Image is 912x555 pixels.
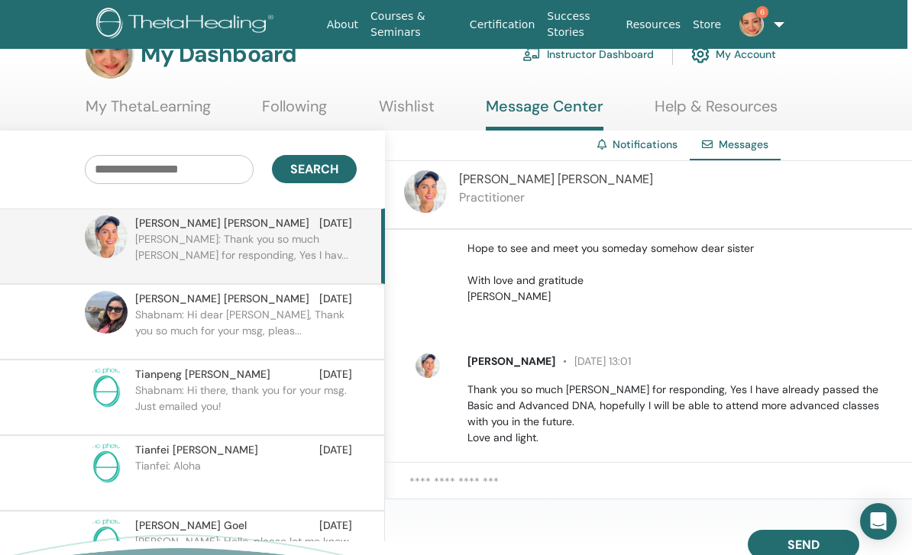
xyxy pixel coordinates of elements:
p: Thank you so much [PERSON_NAME] for responding, Yes I have already passed the Basic and Advanced ... [467,382,894,446]
button: Search [272,155,357,183]
img: default.jpg [85,215,128,258]
img: default.jpg [86,30,134,79]
span: Send [787,537,820,553]
span: [DATE] 13:01 [555,354,631,368]
p: Tianfei: Aloha [135,458,357,504]
span: [PERSON_NAME] Goel [135,518,247,534]
span: Search [290,161,338,177]
span: [DATE] [319,366,352,382]
a: Success Stories [541,2,619,47]
div: Open Intercom Messenger [860,503,897,540]
span: [PERSON_NAME] [PERSON_NAME] [459,171,653,187]
a: Resources [620,11,687,39]
img: default.jpg [404,170,447,213]
a: Message Center [486,97,603,131]
img: logo.png [96,8,279,42]
a: About [321,11,364,39]
a: My ThetaLearning [86,97,211,127]
span: [PERSON_NAME] [PERSON_NAME] [135,215,309,231]
span: [DATE] [319,442,352,458]
span: Tianfei [PERSON_NAME] [135,442,258,458]
a: My Account [691,37,776,71]
img: default.jpg [85,291,128,334]
a: Certification [464,11,541,39]
span: 6 [756,6,768,18]
img: cog.svg [691,41,710,67]
p: Practitioner [459,189,653,207]
span: [PERSON_NAME] [PERSON_NAME] [135,291,309,307]
a: Store [687,11,727,39]
span: Messages [719,137,768,151]
span: [DATE] [319,215,352,231]
p: Shabnam: Hi there, thank you for your msg. Just emailed you! [135,382,357,428]
p: [PERSON_NAME]: Thank you so much [PERSON_NAME] for responding, Yes I hav... [135,231,357,277]
img: default.jpg [416,353,440,378]
span: [DATE] [319,518,352,534]
p: Shabnam: Hi dear [PERSON_NAME], Thank you so much for your msg, pleas... [135,307,357,353]
h3: My Dashboard [141,40,296,68]
a: Courses & Seminars [364,2,464,47]
a: Help & Resources [655,97,778,127]
img: no-photo.png [85,442,128,485]
a: Wishlist [379,97,435,127]
img: default.jpg [739,12,764,37]
a: Notifications [613,137,678,151]
span: [DATE] [319,291,352,307]
a: Instructor Dashboard [522,37,654,71]
img: no-photo.png [85,366,128,409]
span: Tianpeng [PERSON_NAME] [135,366,270,382]
img: chalkboard-teacher.svg [522,47,541,61]
span: [PERSON_NAME] [467,354,555,368]
a: Following [262,97,327,127]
